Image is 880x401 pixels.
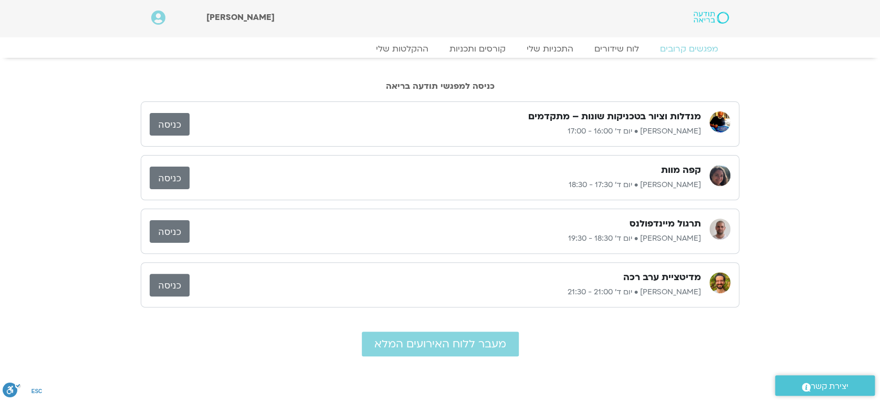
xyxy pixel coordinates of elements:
[811,379,848,394] span: יצירת קשר
[709,165,730,186] img: קרן גל
[516,44,584,54] a: התכניות שלי
[374,338,506,350] span: מעבר ללוח האירועים המלא
[584,44,649,54] a: לוח שידורים
[661,164,701,177] h3: קפה מוות
[190,232,701,245] p: [PERSON_NAME] • יום ד׳ 18:30 - 19:30
[206,12,275,23] span: [PERSON_NAME]
[365,44,439,54] a: ההקלטות שלי
[528,110,701,123] h3: מנדלות וציור בטכניקות שונות – מתקדמים
[190,179,701,191] p: [PERSON_NAME] • יום ד׳ 17:30 - 18:30
[709,111,730,132] img: איתן קדמי
[623,271,701,284] h3: מדיטציית ערב רכה
[190,125,701,138] p: [PERSON_NAME] • יום ד׳ 16:00 - 17:00
[150,274,190,296] a: כניסה
[630,218,701,230] h3: תרגול מיינדפולנס
[190,286,701,299] p: [PERSON_NAME] • יום ד׳ 21:00 - 21:30
[150,167,190,189] a: כניסה
[150,113,190,136] a: כניסה
[709,272,730,293] img: שגב הורוביץ
[141,81,739,91] h2: כניסה למפגשי תודעה בריאה
[151,44,729,54] nav: Menu
[439,44,516,54] a: קורסים ותכניות
[775,375,875,396] a: יצירת קשר
[362,332,519,356] a: מעבר ללוח האירועים המלא
[150,220,190,243] a: כניסה
[649,44,729,54] a: מפגשים קרובים
[709,219,730,240] img: דקל קנטי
